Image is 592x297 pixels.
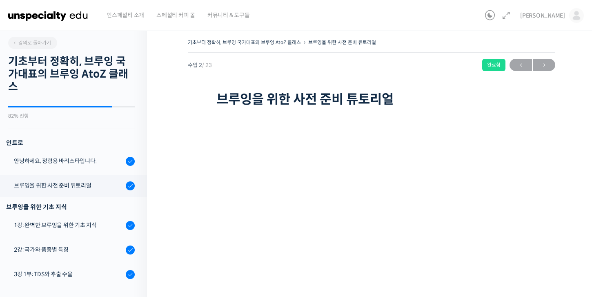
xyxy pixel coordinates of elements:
[533,60,555,71] span: →
[216,92,527,107] h1: 브루잉을 위한 사전 준비 튜토리얼
[14,221,123,230] div: 1강: 완벽한 브루잉을 위한 기초 지식
[14,156,123,165] div: 안녕하세요, 정형용 바리스타입니다.
[12,40,51,46] span: 강의로 돌아가기
[188,63,212,68] span: 수업 2
[8,55,135,94] h2: 기초부터 정확히, 브루잉 국가대표의 브루잉 AtoZ 클래스
[14,245,123,254] div: 2강: 국가와 품종별 특징
[510,60,532,71] span: ←
[510,59,532,71] a: ←이전
[6,137,135,148] h3: 인트로
[520,12,565,19] span: [PERSON_NAME]
[188,39,301,45] a: 기초부터 정확히, 브루잉 국가대표의 브루잉 AtoZ 클래스
[8,37,57,49] a: 강의로 돌아가기
[533,59,555,71] a: 다음→
[14,270,123,279] div: 3강 1부: TDS와 추출 수율
[6,201,135,212] div: 브루잉을 위한 기초 지식
[308,39,376,45] a: 브루잉을 위한 사전 준비 튜토리얼
[8,114,135,118] div: 82% 진행
[14,181,123,190] div: 브루잉을 위한 사전 준비 튜토리얼
[482,59,505,71] div: 완료함
[202,62,212,69] span: / 23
